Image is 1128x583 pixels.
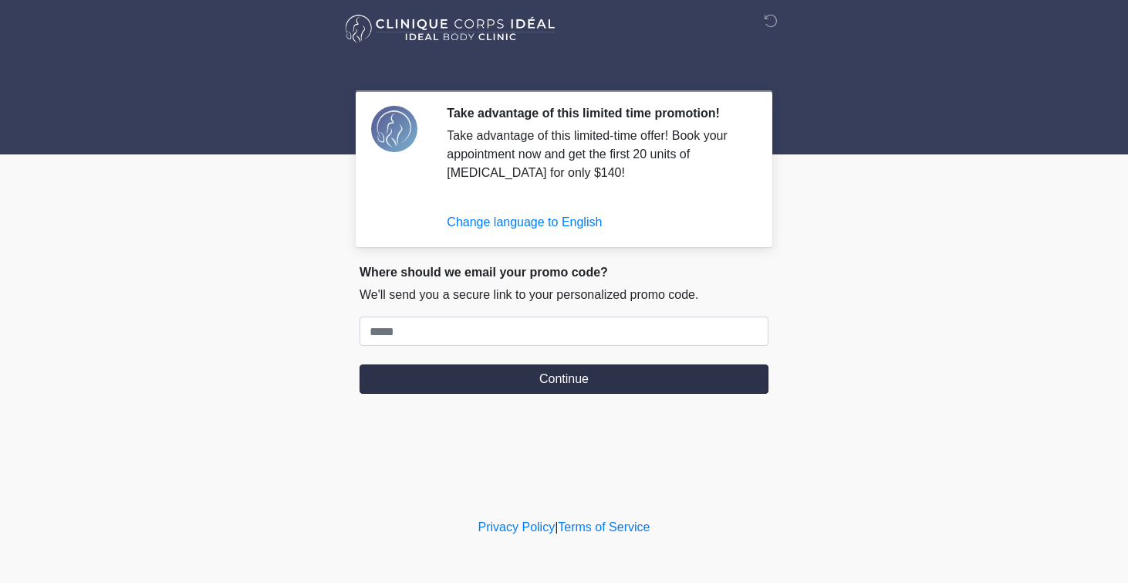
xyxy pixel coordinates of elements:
h2: Take advantage of this limited time promotion! [447,106,745,120]
a: Privacy Policy [478,520,556,534]
a: | [555,520,558,534]
div: Take advantage of this limited-time offer! Book your appointment now and get the first 20 units o... [447,127,745,182]
h2: Where should we email your promo code? [360,265,768,280]
img: Agent Avatar [371,106,417,152]
a: Terms of Service [558,520,650,534]
a: Change language to English [447,215,602,229]
img: Ideal Body Clinic Logo [344,12,556,46]
button: Continue [360,364,768,394]
p: We'll send you a secure link to your personalized promo code. [360,286,768,304]
h1: ‎ [348,56,780,84]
